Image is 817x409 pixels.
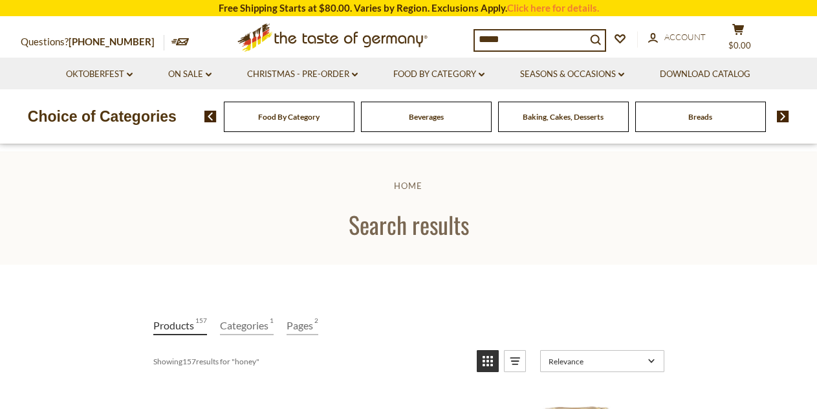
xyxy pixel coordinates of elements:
a: Food By Category [393,67,485,82]
a: Beverages [409,112,444,122]
div: Showing results for " " [153,350,467,372]
a: Download Catalog [660,67,750,82]
span: $0.00 [728,40,751,50]
a: Baking, Cakes, Desserts [523,112,604,122]
span: 1 [270,316,274,334]
a: View grid mode [477,350,499,372]
a: On Sale [168,67,212,82]
a: View list mode [504,350,526,372]
a: Seasons & Occasions [520,67,624,82]
span: 2 [314,316,318,334]
img: previous arrow [204,111,217,122]
img: next arrow [777,111,789,122]
a: Click here for details. [507,2,599,14]
a: Oktoberfest [66,67,133,82]
button: $0.00 [719,23,758,56]
span: Account [664,32,706,42]
a: Christmas - PRE-ORDER [247,67,358,82]
a: Food By Category [258,112,320,122]
h1: Search results [40,210,777,239]
a: View Pages Tab [287,316,318,335]
b: 157 [182,357,196,366]
a: Account [648,30,706,45]
a: View Products Tab [153,316,207,335]
a: Sort options [540,350,664,372]
span: 157 [195,316,207,334]
p: Questions? [21,34,164,50]
a: Home [394,181,422,191]
a: [PHONE_NUMBER] [69,36,155,47]
a: View Categories Tab [220,316,274,335]
a: Breads [688,112,712,122]
span: Relevance [549,357,644,366]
